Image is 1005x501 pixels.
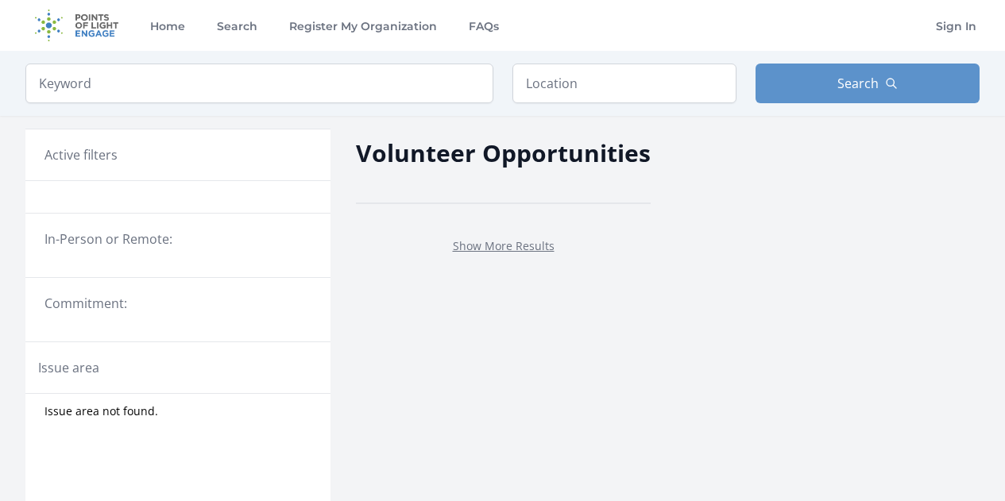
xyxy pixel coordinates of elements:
h2: Volunteer Opportunities [356,135,651,171]
a: Show More Results [453,238,555,253]
span: Issue area not found. [44,403,158,419]
legend: Issue area [38,358,99,377]
input: Keyword [25,64,493,103]
h3: Active filters [44,145,118,164]
span: Search [837,74,879,93]
legend: Commitment: [44,294,311,313]
button: Search [756,64,980,103]
input: Location [512,64,736,103]
legend: In-Person or Remote: [44,229,311,249]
